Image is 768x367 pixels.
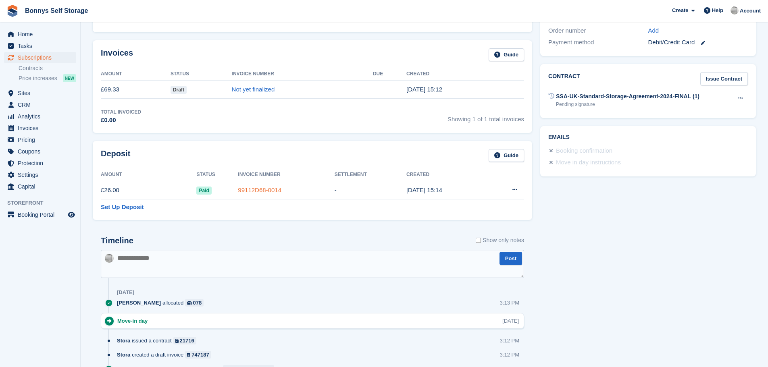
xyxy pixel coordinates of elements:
div: Move-in day [117,317,152,325]
a: menu [4,87,76,99]
th: Status [196,168,238,181]
th: Due [373,68,406,81]
a: Price increases NEW [19,74,76,83]
a: Not yet finalized [232,86,275,93]
span: CRM [18,99,66,110]
a: 99112D68-0014 [238,187,281,193]
div: 3:13 PM [500,299,519,307]
span: Price increases [19,75,57,82]
a: menu [4,181,76,192]
div: Pending signature [556,101,699,108]
a: menu [4,158,76,169]
h2: Contract [548,72,580,85]
span: Paid [196,187,211,195]
a: menu [4,99,76,110]
td: £26.00 [101,181,196,199]
button: Post [500,252,522,265]
div: issued a contract [117,337,200,344]
time: 2025-08-26 14:14:29 UTC [406,187,442,193]
span: Account [740,7,761,15]
span: Protection [18,158,66,169]
h2: Emails [548,134,748,141]
td: £69.33 [101,81,171,99]
img: James Bonny [105,254,114,263]
a: Bonnys Self Storage [22,4,91,17]
th: Invoice Number [232,68,373,81]
a: 21716 [173,337,196,344]
span: Booking Portal [18,209,66,220]
a: menu [4,209,76,220]
div: created a draft invoice [117,351,215,359]
th: Amount [101,68,171,81]
th: Created [406,68,524,81]
div: NEW [63,74,76,82]
span: Showing 1 of 1 total invoices [447,108,524,125]
span: Capital [18,181,66,192]
div: 21716 [180,337,194,344]
div: SSA-UK-Standard-Storage-Agreement-2024-FINAL (1) [556,92,699,101]
span: Stora [117,351,130,359]
span: Pricing [18,134,66,145]
a: Preview store [67,210,76,220]
a: Contracts [19,64,76,72]
a: menu [4,111,76,122]
a: menu [4,122,76,134]
a: 747187 [185,351,211,359]
h2: Invoices [101,48,133,62]
div: Debit/Credit Card [648,38,748,47]
span: Tasks [18,40,66,52]
span: Settings [18,169,66,180]
span: Storefront [7,199,80,207]
div: 747187 [191,351,209,359]
a: menu [4,29,76,40]
a: menu [4,134,76,145]
span: Home [18,29,66,40]
input: Show only notes [476,236,481,245]
a: Guide [489,149,524,162]
div: 3:12 PM [500,337,519,344]
span: Analytics [18,111,66,122]
a: menu [4,40,76,52]
div: Booking confirmation [556,146,612,156]
a: Guide [489,48,524,62]
div: 078 [193,299,202,307]
img: James Bonny [731,6,739,15]
div: 3:12 PM [500,351,519,359]
th: Amount [101,168,196,181]
div: Move in day instructions [556,158,621,168]
div: Order number [548,26,648,35]
span: Invoices [18,122,66,134]
td: - [335,181,406,199]
th: Status [171,68,232,81]
h2: Timeline [101,236,133,245]
a: menu [4,169,76,180]
span: [PERSON_NAME] [117,299,161,307]
th: Invoice Number [238,168,335,181]
span: Draft [171,86,187,94]
a: menu [4,146,76,157]
span: Create [672,6,688,15]
time: 2025-08-26 14:12:54 UTC [406,86,442,93]
div: [DATE] [502,317,519,325]
div: allocated [117,299,208,307]
a: Add [648,26,659,35]
div: [DATE] [117,289,134,296]
span: Stora [117,337,130,344]
div: £0.00 [101,116,141,125]
span: Subscriptions [18,52,66,63]
div: Total Invoiced [101,108,141,116]
div: Payment method [548,38,648,47]
label: Show only notes [476,236,524,245]
a: menu [4,52,76,63]
th: Settlement [335,168,406,181]
h2: Deposit [101,149,130,162]
span: Coupons [18,146,66,157]
a: Set Up Deposit [101,203,144,212]
a: Issue Contract [700,72,748,85]
span: Help [712,6,723,15]
img: stora-icon-8386f47178a22dfd0bd8f6a31ec36ba5ce8667c1dd55bd0f319d3a0aa187defe.svg [6,5,19,17]
th: Created [406,168,486,181]
a: 078 [185,299,204,307]
span: Sites [18,87,66,99]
